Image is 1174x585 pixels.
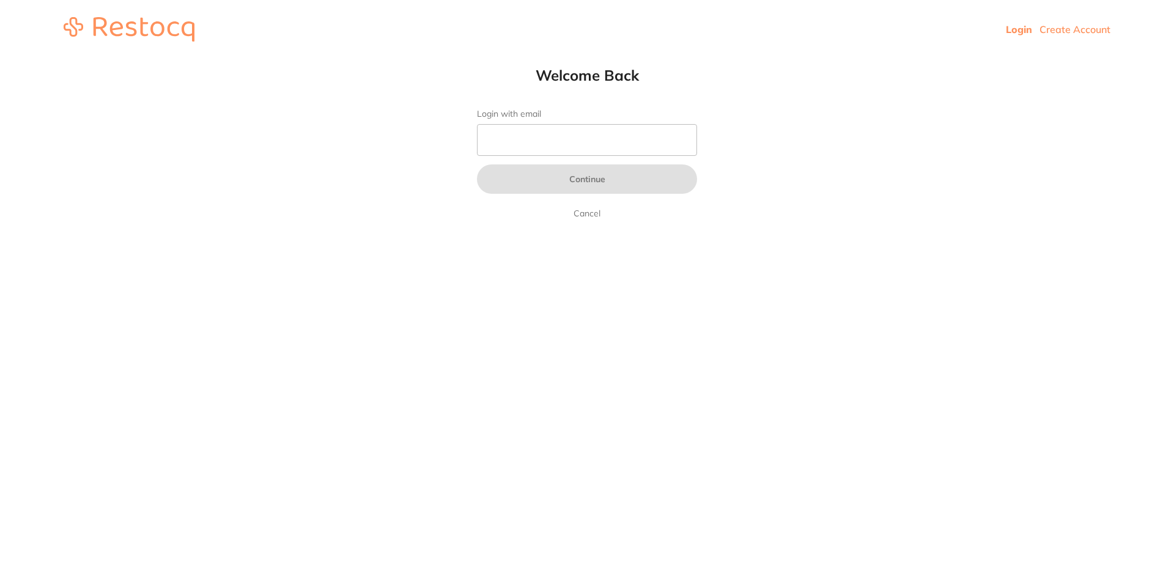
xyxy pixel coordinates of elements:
[477,164,697,194] button: Continue
[571,206,603,221] a: Cancel
[64,17,194,42] img: restocq_logo.svg
[1039,23,1110,35] a: Create Account
[1006,23,1032,35] a: Login
[477,109,697,119] label: Login with email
